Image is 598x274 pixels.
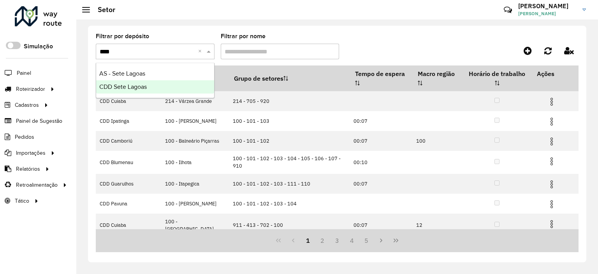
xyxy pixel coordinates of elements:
td: CDD Cuiaba [96,214,161,237]
td: 100 - Ilhota [161,151,229,174]
td: CDD Pavuna [96,194,161,214]
td: CDD Camboriú [96,131,161,151]
span: Retroalimentação [16,181,58,189]
td: CDD Blumenau [96,151,161,174]
td: 100 - 101 - 102 - 103 - 104 - 105 - 106 - 107 - 910 [229,151,349,174]
span: Cadastros [15,101,39,109]
span: Roteirizador [16,85,45,93]
label: Filtrar por depósito [96,32,149,41]
td: 100 [412,131,463,151]
a: Contato Rápido [500,2,516,18]
td: 100 - 101 - 102 [229,131,349,151]
td: 100 - 101 - 102 - 103 - 111 - 110 [229,174,349,194]
td: 911 - 413 - 702 - 100 [229,214,349,237]
ng-dropdown-panel: Options list [96,63,215,98]
td: 100 - [PERSON_NAME] [161,111,229,131]
span: Tático [15,197,29,205]
span: AS - Sete Lagoas [99,70,145,77]
td: CDD Cuiaba [96,91,161,111]
h3: [PERSON_NAME] [518,2,577,10]
span: Pedidos [15,133,34,141]
button: 5 [359,233,374,248]
td: 100 - Balneário Piçarras [161,131,229,151]
td: 00:07 [350,131,412,151]
td: CDD Guarulhos [96,174,161,194]
button: 3 [330,233,345,248]
button: 1 [301,233,315,248]
label: Filtrar por nome [221,32,266,41]
button: Next Page [374,233,389,248]
td: 100 - 101 - 102 - 103 - 104 [229,194,349,214]
span: Importações [16,149,46,157]
td: 12 [412,214,463,237]
th: Tempo de espera [350,65,412,91]
span: Clear all [198,47,205,56]
h2: Setor [90,5,115,14]
th: Grupo de setores [229,65,349,91]
td: 00:07 [350,111,412,131]
span: [PERSON_NAME] [518,10,577,17]
th: Horário de trabalho [463,65,531,91]
span: CDD Sete Lagoas [99,83,147,90]
button: 4 [345,233,359,248]
td: 00:07 [350,214,412,237]
td: 214 - 705 - 920 [229,91,349,111]
td: 100 - [PERSON_NAME] [161,194,229,214]
span: Painel de Sugestão [16,117,62,125]
th: Ações [531,65,578,82]
td: 100 - Itapegica [161,174,229,194]
label: Simulação [24,42,53,51]
td: 00:07 [350,174,412,194]
td: 00:10 [350,151,412,174]
button: 2 [315,233,330,248]
th: Macro região [412,65,463,91]
span: Relatórios [16,165,40,173]
td: 100 - [GEOGRAPHIC_DATA] [161,214,229,237]
button: Last Page [389,233,403,248]
td: 214 - Várzea Grande [161,91,229,111]
td: CDD Ipatinga [96,111,161,131]
span: Painel [17,69,31,77]
td: 100 - 101 - 103 [229,111,349,131]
